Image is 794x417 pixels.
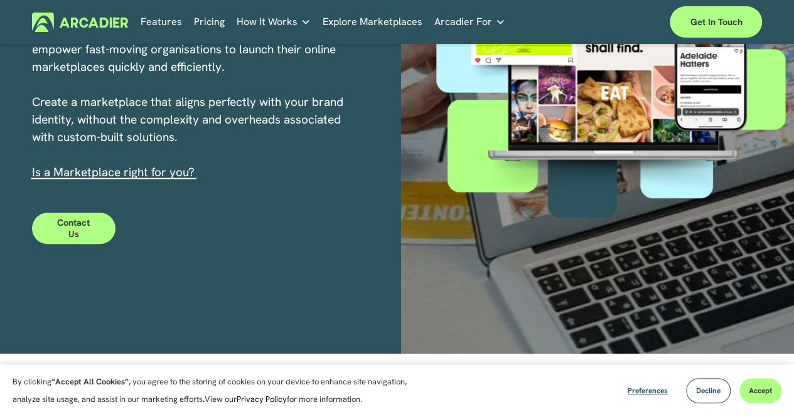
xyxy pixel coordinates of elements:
button: Preferences [618,378,677,403]
a: Privacy Policy [237,394,287,404]
span: Preferences [628,386,668,396]
a: folder dropdown [237,13,311,32]
a: Features [141,13,182,32]
p: By clicking , you agree to the storing of cookies on your device to enhance site navigation, anal... [13,373,421,408]
a: s a Marketplace right for you? [35,164,195,180]
a: Pricing [194,13,225,32]
img: Arcadier [32,13,128,32]
span: I [32,164,195,180]
iframe: Chat Widget [731,357,794,417]
a: Contact Us [32,213,115,244]
button: Decline [686,378,731,403]
a: Explore Marketplaces [323,13,422,32]
span: Decline [696,386,721,396]
span: How It Works [237,13,298,31]
strong: “Accept All Cookies” [51,376,129,387]
span: Arcadier For [434,13,492,31]
p: A powerful, enterprise-level marketplace solution designed to empower fast-moving organisations t... [32,23,362,181]
a: folder dropdown [434,13,505,32]
a: Get in touch [670,6,762,38]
